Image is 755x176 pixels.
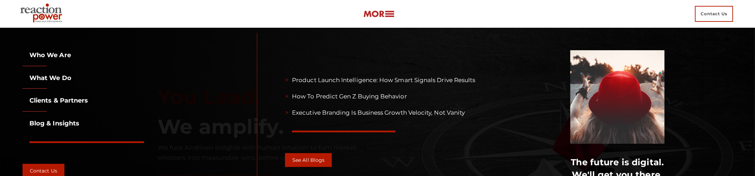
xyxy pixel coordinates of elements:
img: more-btn.png [363,10,394,18]
a: How to Predict Gen Z Buying Behavior [292,93,407,100]
a: Who we are [23,51,71,59]
a: Blog & Insights [23,120,79,127]
a: See all Blogs [285,153,332,167]
a: Product Launch Intelligence: How Smart Signals Drive Results [292,77,475,83]
span: Contact Us [695,6,733,22]
a: What we do [23,74,71,82]
img: Executive Branding | Personal Branding Agency [17,1,68,26]
a: Executive Branding Is Business Growth Velocity, Not Vanity [292,109,465,116]
a: Clients & partners [23,97,88,104]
